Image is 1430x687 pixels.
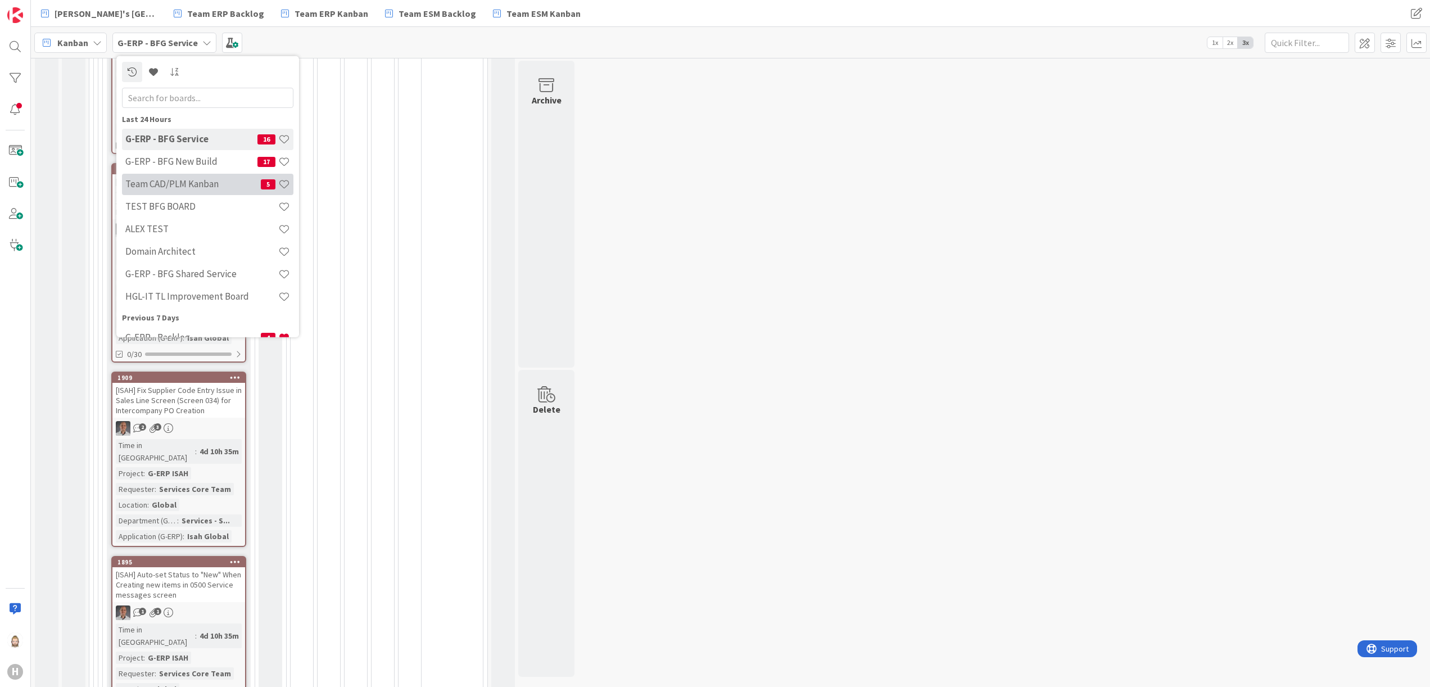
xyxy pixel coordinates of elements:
a: Team ERP Backlog [167,3,271,24]
span: 1x [1207,37,1223,48]
span: 3x [1238,37,1253,48]
img: Visit kanbanzone.com [7,7,23,23]
div: Delete [533,403,560,416]
div: Location [116,92,147,104]
img: PS [116,605,130,620]
span: 2x [1223,37,1238,48]
div: Application (G-ERP) [116,123,183,135]
a: 1909[ISAH] Fix Supplier Code Entry Issue in Sales Line Screen (Screen 034) for Intercompany PO Cr... [111,372,246,547]
span: : [183,332,184,344]
div: 1895 [117,558,245,566]
div: Time in [GEOGRAPHIC_DATA] [116,439,195,464]
div: Services Core Team [156,483,234,495]
h4: Team CAD/PLM Kanban [125,178,261,189]
a: [PERSON_NAME]'s [GEOGRAPHIC_DATA] [34,3,164,24]
div: G-ERP ISAH [145,652,191,664]
div: PS [112,421,245,436]
h4: TEST BFG BOARD [125,201,278,212]
input: Quick Filter... [1265,33,1349,53]
img: Rv [7,632,23,648]
div: 1909 [117,374,245,382]
div: [ISAH] Fix Supplier Code Entry Issue in Sales Line Screen (Screen 034) for Intercompany PO Creation [112,383,245,418]
span: 17 [257,156,275,166]
span: Team ERP Backlog [187,7,264,20]
div: 1895 [112,557,245,567]
span: 5 [261,179,275,189]
span: : [195,630,197,642]
h4: G-ERP - Backlog [125,332,261,343]
span: : [183,530,184,543]
div: Location [116,499,147,511]
span: : [155,483,156,495]
div: Previous 7 Days [122,311,293,323]
div: Requester [116,667,155,680]
div: Project [116,269,143,281]
div: 4d 10h 35m [197,445,242,458]
span: : [143,467,145,480]
b: G-ERP - BFG Service [117,37,198,48]
div: 1901 [112,164,245,174]
div: Services - S... [179,514,233,527]
h4: G-ERP - BFG New Build [125,156,257,167]
span: : [195,445,197,458]
input: Search for boards... [122,87,293,107]
img: PS [116,223,130,237]
div: H [7,664,23,680]
div: Location [116,300,147,313]
div: Isah Global [184,332,232,344]
div: [ISAH] Set Default to "Offer" when creating an Offer/Order from 0500 Service Messages and Remove ... [112,174,245,219]
span: Team ESM Backlog [399,7,476,20]
span: : [147,499,149,511]
div: Application (G-ERP) [116,530,183,543]
span: 1 [139,608,146,615]
span: Team ERP Kanban [295,7,368,20]
a: 1901[ISAH] Set Default to "Offer" when creating an Offer/Order from 0500 Service Messages and Rem... [111,163,246,363]
div: Archive [532,93,562,107]
a: Team ESM Backlog [378,3,483,24]
div: Department (G-ERP) [116,316,177,328]
div: 1901[ISAH] Set Default to "Offer" when creating an Offer/Order from 0500 Service Messages and Rem... [112,164,245,219]
div: Requester [116,483,155,495]
div: PS [112,223,245,237]
h4: HGL-IT TL Improvement Board [125,291,278,302]
span: 16 [257,134,275,144]
span: : [177,514,179,527]
span: [PERSON_NAME]'s [GEOGRAPHIC_DATA] [55,7,157,20]
span: 2 [139,423,146,431]
span: Kanban [57,36,88,49]
div: Time in [GEOGRAPHIC_DATA] [116,623,195,648]
h4: G-ERP - BFG Shared Service [125,268,278,279]
h4: ALEX TEST [125,223,278,234]
h4: Domain Architect [125,246,278,257]
span: 3 [154,423,161,431]
div: 1909 [112,373,245,383]
span: 4 [261,332,275,342]
span: : [155,667,156,680]
div: 1895[ISAH] Auto-set Status to "New" When Creating new items in 0500 Service messages screen [112,557,245,602]
div: Requester [116,284,155,297]
div: [ISAH] Auto-set Status to "New" When Creating new items in 0500 Service messages screen [112,567,245,602]
div: Services Core Team [156,667,234,680]
div: Project [116,60,143,73]
div: Project [116,467,143,480]
img: PS [116,421,130,436]
div: Time in [GEOGRAPHIC_DATA] [116,241,195,265]
span: Support [24,2,51,15]
div: Project [116,652,143,664]
span: 0/30 [127,349,142,360]
h4: G-ERP - BFG Service [125,133,257,144]
div: Requester [116,76,155,88]
div: 4d 10h 35m [197,630,242,642]
span: Team ESM Kanban [506,7,581,20]
div: Global [149,499,179,511]
div: 1909[ISAH] Fix Supplier Code Entry Issue in Sales Line Screen (Screen 034) for Intercompany PO Cr... [112,373,245,418]
div: Application (G-ERP) [116,332,183,344]
div: Last 24 Hours [122,113,293,125]
div: Isah Global [184,530,232,543]
a: Team ERP Kanban [274,3,375,24]
div: Department (G-ERP) [116,514,177,527]
div: PS [112,605,245,620]
a: Team ESM Kanban [486,3,587,24]
div: G-ERP ISAH [145,467,191,480]
span: 1 [154,608,161,615]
